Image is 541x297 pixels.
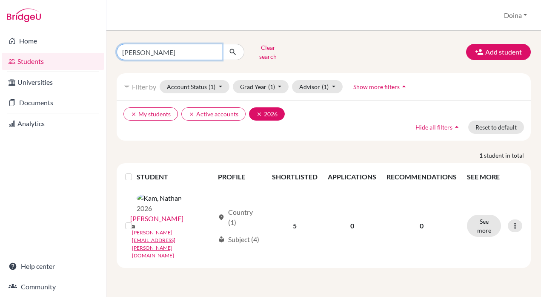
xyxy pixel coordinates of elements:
a: Universities [2,74,104,91]
i: filter_list [123,83,130,90]
span: Hide all filters [415,124,452,131]
th: RECOMMENDATIONS [381,167,462,187]
a: Help center [2,258,104,275]
a: Documents [2,94,104,111]
a: [PERSON_NAME] [130,213,183,224]
a: Home [2,32,104,49]
a: [PERSON_NAME][EMAIL_ADDRESS][PERSON_NAME][DOMAIN_NAME] [132,229,214,260]
button: Hide all filtersarrow_drop_up [408,121,468,134]
button: Add student [466,44,531,60]
i: clear [189,111,195,117]
button: Grad Year(1) [233,80,289,93]
span: (1) [209,83,215,90]
strong: 1 [479,151,484,160]
button: clearMy students [123,107,178,121]
i: clear [131,111,137,117]
button: Advisor(1) [292,80,343,93]
span: Show more filters [353,83,400,90]
button: See more [467,215,501,237]
i: clear [256,111,262,117]
div: Country (1) [218,207,262,228]
span: student in total [484,151,531,160]
th: PROFILE [213,167,267,187]
button: Clear search [244,41,292,63]
button: clearActive accounts [181,107,246,121]
a: Community [2,278,104,295]
a: Analytics [2,115,104,132]
button: clear2026 [249,107,285,121]
span: local_library [218,236,225,243]
img: Kam, Nathan [137,193,182,203]
span: (1) [268,83,275,90]
td: 5 [267,187,323,265]
button: Doina [500,7,531,23]
th: SHORTLISTED [267,167,323,187]
div: Subject (4) [218,234,259,245]
p: 2026 [137,203,182,213]
i: arrow_drop_up [400,82,408,91]
th: SEE MORE [462,167,527,187]
img: Bridge-U [7,9,41,22]
span: Filter by [132,83,156,91]
a: Students [2,53,104,70]
th: STUDENT [137,167,213,187]
button: Account Status(1) [160,80,229,93]
th: APPLICATIONS [323,167,381,187]
i: arrow_drop_up [452,123,461,131]
p: 0 [386,221,457,231]
span: location_on [218,214,225,221]
button: Show more filtersarrow_drop_up [346,80,415,93]
button: Reset to default [468,121,524,134]
td: 0 [323,187,381,265]
span: (1) [322,83,329,90]
input: Find student by name... [117,44,222,60]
